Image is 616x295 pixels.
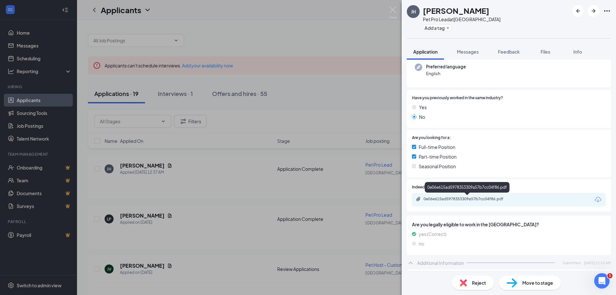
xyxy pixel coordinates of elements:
[419,240,424,247] span: no
[419,230,446,238] span: yes (Correct)
[412,95,503,101] span: Have you previously worked in the same industry?
[498,49,520,55] span: Feedback
[419,104,427,111] span: Yes
[416,196,421,202] svg: Paperclip
[590,7,597,15] svg: ArrowRight
[423,16,501,22] div: Pet Pro Lead at [GEOGRAPHIC_DATA]
[412,135,451,141] span: Are you looking for a:
[603,7,611,15] svg: Ellipses
[573,49,582,55] span: Info
[594,196,602,204] svg: Download
[423,24,451,31] button: PlusAdd a tag
[419,113,425,120] span: No
[424,196,513,202] div: 0e06e615ad5978353309a57b7cc04f86.pdf
[607,273,612,278] span: 1
[457,49,479,55] span: Messages
[423,5,489,16] h1: [PERSON_NAME]
[584,260,611,265] span: [DATE] 12:53 AM
[446,26,450,30] svg: Plus
[574,7,582,15] svg: ArrowLeftNew
[426,70,466,77] span: English
[522,279,553,286] span: Move to stage
[407,259,415,267] svg: ChevronUp
[416,196,520,203] a: Paperclip0e06e615ad5978353309a57b7cc04f86.pdf
[425,182,509,193] div: 0e06e615ad5978353309a57b7cc04f86.pdf
[472,279,486,286] span: Reject
[541,49,550,55] span: Files
[588,5,599,17] button: ArrowRight
[572,5,584,17] button: ArrowLeftNew
[419,163,456,170] span: Seasonal Position
[419,143,455,151] span: Full-time Position
[426,64,466,70] span: Preferred language
[594,273,610,289] iframe: Intercom live chat
[417,260,464,266] div: Additional Information
[563,260,581,265] span: Submitted:
[411,8,416,15] div: JH
[419,153,457,160] span: Part-time Position
[413,49,438,55] span: Application
[412,184,440,190] span: Indeed Resume
[412,221,606,228] span: Are you legally eligible to work in the [GEOGRAPHIC_DATA]?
